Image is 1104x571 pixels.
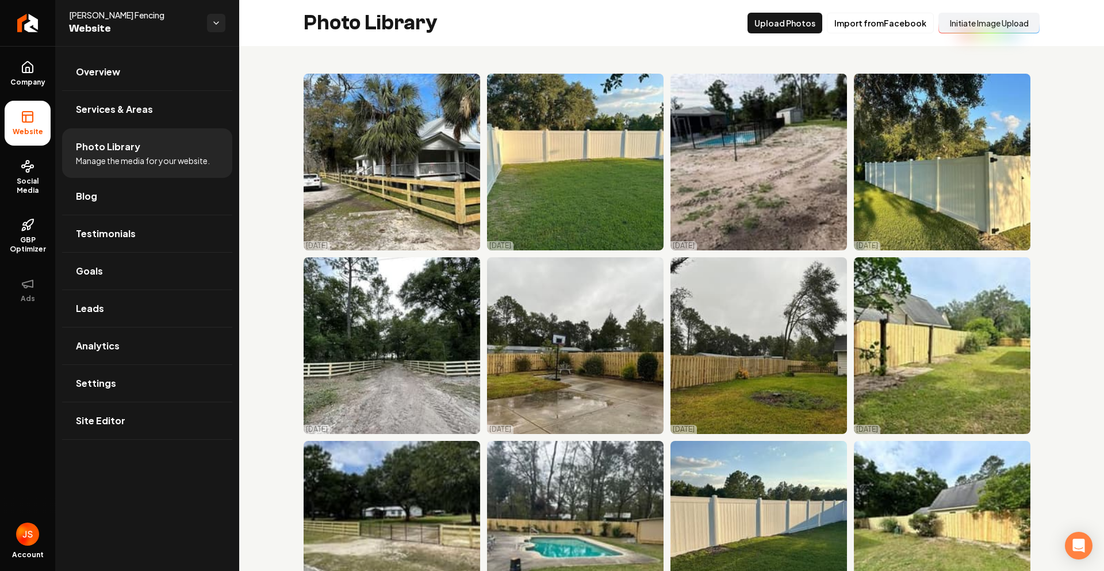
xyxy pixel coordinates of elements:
span: Overview [76,65,120,79]
span: Analytics [76,339,120,353]
a: Leads [62,290,232,327]
button: Import fromFacebook [827,13,934,33]
span: Company [6,78,50,87]
p: [DATE] [489,425,511,434]
p: [DATE] [306,241,328,250]
a: Overview [62,54,232,90]
p: [DATE] [489,241,511,250]
div: Open Intercom Messenger [1065,532,1092,559]
a: Site Editor [62,402,232,439]
a: Settings [62,365,232,402]
p: [DATE] [673,241,695,250]
h2: Photo Library [304,12,438,35]
span: Ads [16,294,40,303]
p: [DATE] [673,425,695,434]
a: GBP Optimizer [5,209,51,263]
span: Account [12,550,44,559]
span: Goals [76,264,103,278]
p: [DATE] [856,425,878,434]
p: [DATE] [856,241,878,250]
img: Backyard view featuring wooden fence, grassy lawn, and overcast sky with trees. [670,257,847,434]
p: [DATE] [306,425,328,434]
span: [PERSON_NAME] Fencing [69,9,198,21]
img: White vinyl fence surrounding a green lawn under a clear blue sky with scattered clouds. [487,74,664,250]
img: Pool area with sand and tire tracks, surrounded by greenery and a black fence. [670,74,847,250]
a: Analytics [62,328,232,364]
a: Company [5,51,51,96]
a: Services & Areas [62,91,232,128]
span: Services & Areas [76,102,153,116]
img: James Shamoun [16,523,39,546]
a: Blog [62,178,232,215]
button: Ads [5,268,51,313]
span: Blog [76,189,97,203]
span: Settings [76,376,116,390]
span: Testimonials [76,227,136,241]
img: White vinyl fence along green lawn under a clear blue sky with trees in the background. [854,74,1030,250]
img: New wooden fence in a rural backyard surrounded by greenery and landscaped yard. [854,257,1030,434]
span: Website [69,21,198,37]
a: Goals [62,253,232,290]
img: Rebolt Logo [17,14,39,32]
img: Cozy white house with porch surrounded by palm trees and wooden fence in a rural setting. [304,74,480,250]
span: Social Media [5,177,51,195]
span: Photo Library [76,140,140,154]
span: GBP Optimizer [5,235,51,254]
button: Open user button [16,523,39,546]
button: Initiate Image Upload [938,13,1040,33]
a: Social Media [5,150,51,204]
img: Outdoor basketball hoop in a rainy backyard with wooden fence and landscaping. [487,257,664,434]
span: Site Editor [76,414,125,428]
img: Dirt pathway lined with wooden fences, surrounded by greenery and tall trees. [304,257,480,434]
span: Website [8,127,48,136]
button: Upload Photos [747,13,822,33]
a: Testimonials [62,215,232,252]
span: Manage the media for your website. [76,155,210,166]
span: Leads [76,302,104,315]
